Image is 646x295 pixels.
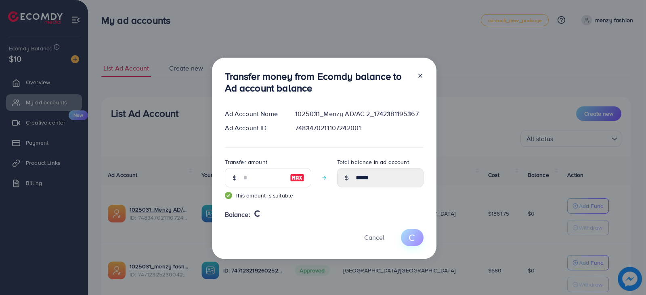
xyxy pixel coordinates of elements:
div: Ad Account ID [218,123,289,133]
div: 1025031_Menzy AD/AC 2_1742381195367 [289,109,430,118]
span: Cancel [364,233,384,242]
span: Balance: [225,210,250,219]
h3: Transfer money from Ecomdy balance to Ad account balance [225,71,411,94]
img: guide [225,192,232,199]
label: Total balance in ad account [337,158,409,166]
div: Ad Account Name [218,109,289,118]
label: Transfer amount [225,158,267,166]
img: image [290,173,304,183]
button: Cancel [354,229,394,246]
small: This amount is suitable [225,191,311,199]
div: 7483470211107242001 [289,123,430,133]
